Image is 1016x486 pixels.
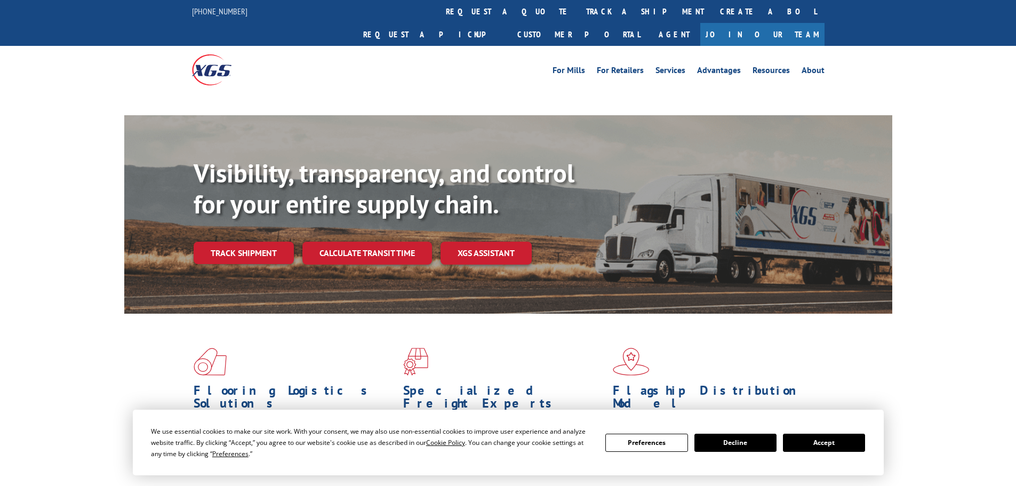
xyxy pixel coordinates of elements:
[613,384,814,415] h1: Flagship Distribution Model
[783,434,865,452] button: Accept
[700,23,825,46] a: Join Our Team
[753,66,790,78] a: Resources
[441,242,532,265] a: XGS ASSISTANT
[553,66,585,78] a: For Mills
[403,348,428,376] img: xgs-icon-focused-on-flooring-red
[509,23,648,46] a: Customer Portal
[302,242,432,265] a: Calculate transit time
[194,156,574,220] b: Visibility, transparency, and control for your entire supply chain.
[613,348,650,376] img: xgs-icon-flagship-distribution-model-red
[426,438,465,447] span: Cookie Policy
[133,410,884,475] div: Cookie Consent Prompt
[694,434,777,452] button: Decline
[212,449,249,458] span: Preferences
[605,434,687,452] button: Preferences
[194,348,227,376] img: xgs-icon-total-supply-chain-intelligence-red
[151,426,593,459] div: We use essential cookies to make our site work. With your consent, we may also use non-essential ...
[192,6,247,17] a: [PHONE_NUMBER]
[355,23,509,46] a: Request a pickup
[194,242,294,264] a: Track shipment
[648,23,700,46] a: Agent
[697,66,741,78] a: Advantages
[403,384,605,415] h1: Specialized Freight Experts
[802,66,825,78] a: About
[194,384,395,415] h1: Flooring Logistics Solutions
[597,66,644,78] a: For Retailers
[655,66,685,78] a: Services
